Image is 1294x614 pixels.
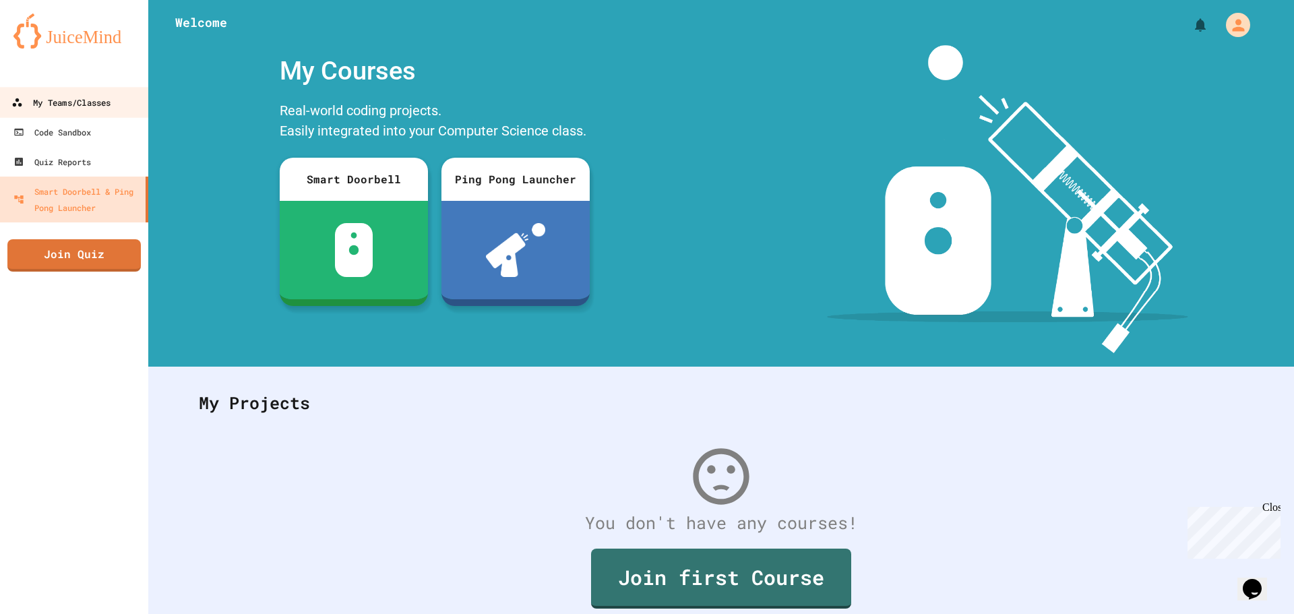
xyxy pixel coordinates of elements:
[280,158,428,201] div: Smart Doorbell
[273,97,596,148] div: Real-world coding projects. Easily integrated into your Computer Science class.
[13,154,91,170] div: Quiz Reports
[1212,9,1254,40] div: My Account
[11,94,111,111] div: My Teams/Classes
[7,239,141,272] a: Join Quiz
[827,45,1188,353] img: banner-image-my-projects.png
[13,124,91,140] div: Code Sandbox
[1182,501,1281,559] iframe: chat widget
[13,13,135,49] img: logo-orange.svg
[1237,560,1281,601] iframe: chat widget
[13,183,140,216] div: Smart Doorbell & Ping Pong Launcher
[335,223,373,277] img: sdb-white.svg
[591,549,851,609] a: Join first Course
[441,158,590,201] div: Ping Pong Launcher
[1167,13,1212,36] div: My Notifications
[185,510,1257,536] div: You don't have any courses!
[273,45,596,97] div: My Courses
[486,223,546,277] img: ppl-with-ball.png
[5,5,93,86] div: Chat with us now!Close
[185,377,1257,429] div: My Projects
